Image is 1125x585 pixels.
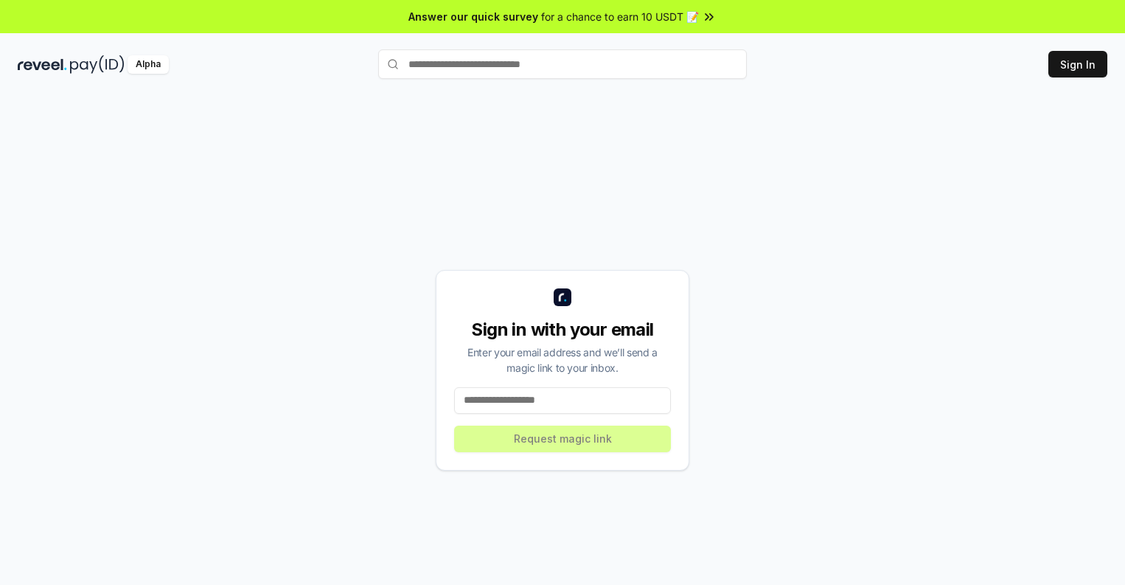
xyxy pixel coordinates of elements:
[128,55,169,74] div: Alpha
[408,9,538,24] span: Answer our quick survey
[454,345,671,375] div: Enter your email address and we’ll send a magic link to your inbox.
[554,288,571,306] img: logo_small
[1048,51,1107,77] button: Sign In
[18,55,67,74] img: reveel_dark
[70,55,125,74] img: pay_id
[541,9,699,24] span: for a chance to earn 10 USDT 📝
[454,318,671,342] div: Sign in with your email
